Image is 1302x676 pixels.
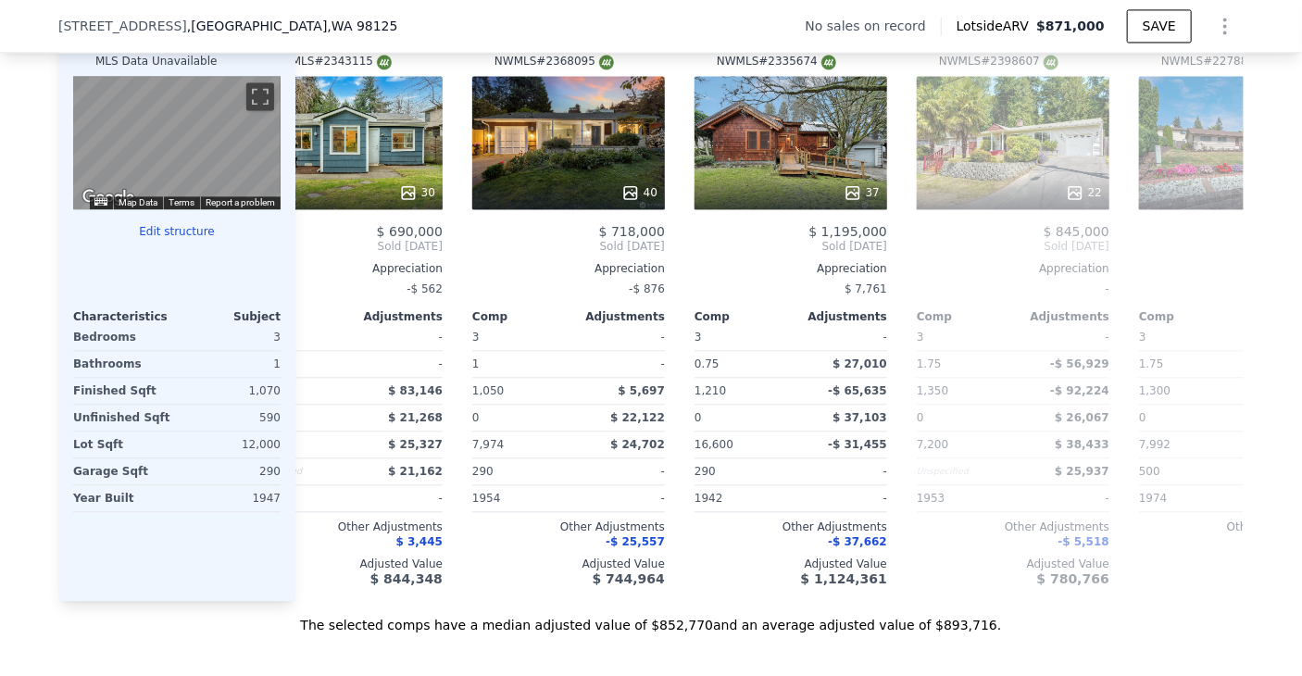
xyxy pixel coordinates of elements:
div: Adjustments [569,309,665,324]
div: Adjustments [346,309,443,324]
div: 1974 [1139,485,1232,511]
span: $ 718,000 [599,224,665,239]
div: Other Adjustments [250,520,443,534]
div: 1 [472,351,565,377]
button: Keyboard shortcuts [94,197,107,206]
span: 1,050 [472,384,504,397]
div: Appreciation [472,261,665,276]
span: [STREET_ADDRESS] [58,17,187,35]
div: Characteristics [73,309,177,324]
span: -$ 876 [629,282,665,295]
button: Show Options [1207,7,1244,44]
div: - [572,351,665,377]
span: 0 [1139,411,1146,424]
div: Subject [177,309,281,324]
span: $ 37,103 [833,411,887,424]
span: 3 [1139,331,1146,344]
div: NWMLS # 2343115 [272,54,392,69]
span: 1,210 [695,384,726,397]
span: $ 22,122 [610,411,665,424]
div: 1953 [917,485,1009,511]
span: 290 [695,465,716,478]
div: Comp [1139,309,1235,324]
div: Comp [917,309,1013,324]
span: $ 844,348 [370,571,443,586]
div: 1 [250,351,343,377]
img: NWMLS Logo [377,55,392,69]
div: - [1017,485,1109,511]
span: 3 [472,331,480,344]
div: Comp [472,309,569,324]
div: NWMLS # 2335674 [717,54,836,69]
span: 0 [917,411,924,424]
div: Bathrooms [73,351,173,377]
div: The selected comps have a median adjusted value of $852,770 and an average adjusted value of $893... [58,601,1244,634]
span: $ 83,146 [388,384,443,397]
div: - [350,324,443,350]
div: Adjusted Value [917,557,1109,571]
div: 1954 [472,485,565,511]
div: Adjusted Value [695,557,887,571]
img: NWMLS Logo [1044,55,1058,69]
div: 590 [181,405,281,431]
span: 7,992 [1139,438,1171,451]
span: $ 25,937 [1055,465,1109,478]
div: Adjusted Value [250,557,443,571]
span: Sold [DATE] [472,239,665,254]
div: - [917,276,1109,302]
span: $ 3,445 [396,535,443,548]
div: 30 [399,183,435,202]
div: Unspecified [917,458,1009,484]
span: $ 7,761 [845,282,887,295]
div: Map [73,76,281,209]
span: 1,350 [917,384,948,397]
span: -$ 37,662 [828,535,887,548]
div: 37 [844,183,880,202]
div: - [572,324,665,350]
span: -$ 56,929 [1050,357,1109,370]
div: No sales on record [806,17,941,35]
span: 3 [695,331,702,344]
span: 1,300 [1139,384,1171,397]
div: 3 [181,324,281,350]
span: 7,200 [917,438,948,451]
img: NWMLS Logo [599,55,614,69]
div: Adjusted Value [472,557,665,571]
button: Edit structure [73,224,281,239]
div: Unfinished Sqft [73,405,173,431]
div: 1945 [250,485,343,511]
span: $ 25,327 [388,438,443,451]
div: 1942 [695,485,787,511]
img: Google [78,185,139,209]
span: Sold [DATE] [695,239,887,254]
div: Year Built [73,485,173,511]
div: NWMLS # 2398607 [939,54,1058,69]
div: Garage Sqft [73,458,173,484]
div: - [1017,324,1109,350]
span: -$ 562 [407,282,443,295]
span: $ 21,162 [388,465,443,478]
div: 1947 [181,485,281,511]
div: 40 [621,183,657,202]
span: Lotside ARV [957,17,1036,35]
div: MLS Data Unavailable [95,54,218,69]
div: - [572,458,665,484]
a: Report a problem [206,197,275,207]
span: -$ 92,224 [1050,384,1109,397]
div: 1,070 [181,378,281,404]
div: - [350,351,443,377]
span: -$ 5,518 [1058,535,1109,548]
span: $ 5,697 [619,384,665,397]
span: $ 38,433 [1055,438,1109,451]
span: 16,600 [695,438,733,451]
div: Appreciation [695,261,887,276]
div: - [350,485,443,511]
div: Appreciation [250,261,443,276]
span: 290 [472,465,494,478]
div: 1 [181,351,281,377]
span: 0 [695,411,702,424]
span: 7,974 [472,438,504,451]
div: Other Adjustments [695,520,887,534]
div: NWMLS # 2278816 [1161,54,1281,69]
span: 0 [472,411,480,424]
